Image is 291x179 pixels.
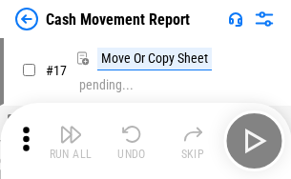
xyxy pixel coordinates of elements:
span: # 17 [46,63,67,78]
img: Back [15,8,38,30]
div: pending... [79,78,134,92]
img: Settings menu [253,8,276,30]
div: Cash Movement Report [46,10,190,29]
img: Support [228,11,243,27]
div: Move Or Copy Sheet [97,48,212,70]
